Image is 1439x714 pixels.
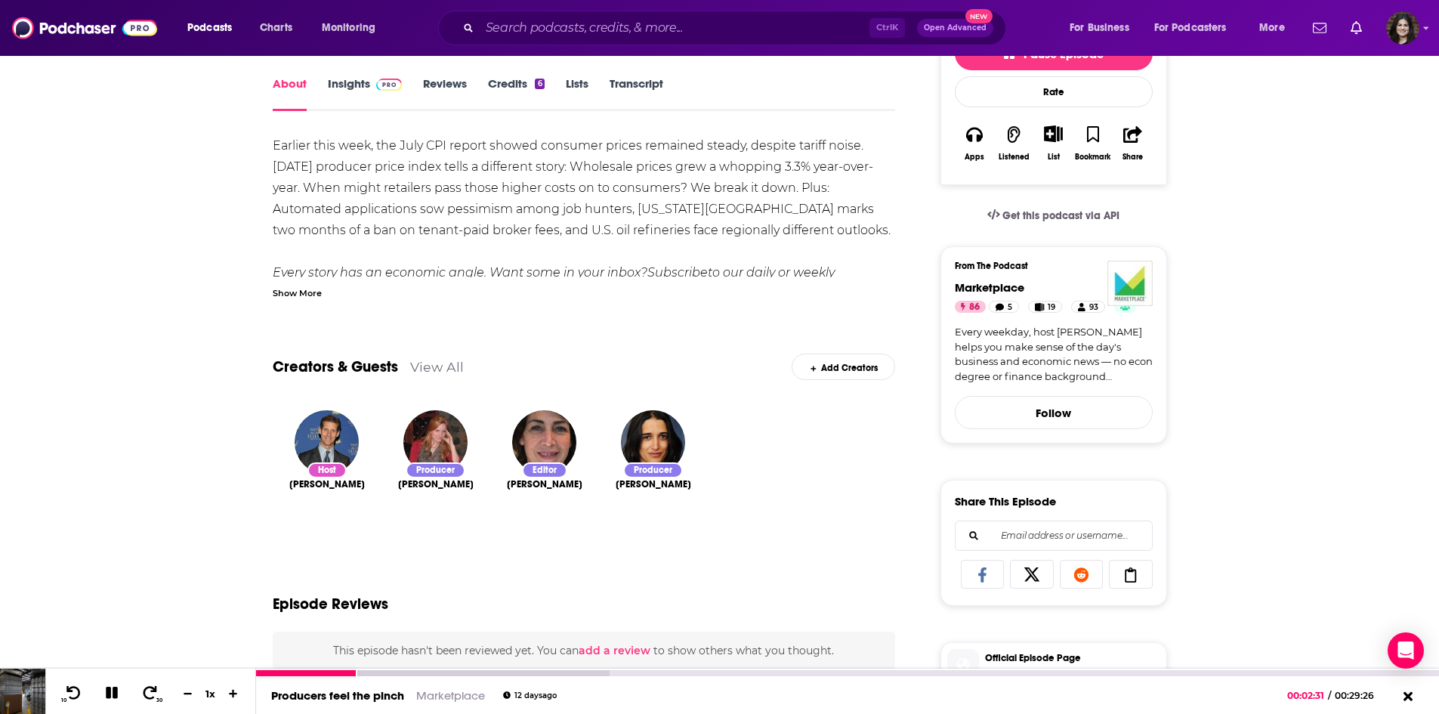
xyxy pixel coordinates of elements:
h3: From The Podcast [955,261,1141,271]
button: Open AdvancedNew [917,19,993,37]
span: New [965,9,993,23]
div: Earlier this week, the July CPI report showed consumer prices remained steady, despite tariff noi... [273,135,896,368]
button: open menu [311,16,395,40]
a: Marketplace [416,688,485,703]
span: 5 [1008,300,1012,315]
div: Open Intercom Messenger [1388,632,1424,669]
span: Get this podcast via API [1002,209,1119,222]
h3: Episode Reviews [273,595,388,614]
span: Podcasts [187,17,232,39]
span: [PERSON_NAME] [398,478,474,490]
div: Show More ButtonList [1033,116,1073,171]
a: Bridget Bodnar [398,478,474,490]
a: 93 [1071,301,1104,313]
div: Editor [522,462,567,478]
div: 6 [535,79,544,89]
h3: Share This Episode [955,494,1056,508]
img: Betsy Streisand [512,410,576,474]
button: open menu [177,16,252,40]
a: Get this podcast via API [975,197,1132,234]
div: Add Creators [792,354,895,380]
div: Search followers [955,521,1153,551]
span: [PERSON_NAME] [616,478,691,490]
div: Producer [623,462,683,478]
span: For Business [1070,17,1129,39]
div: Host [307,462,347,478]
button: 30 [137,685,165,703]
span: Open Advanced [924,24,987,32]
input: Search podcasts, credits, & more... [480,16,869,40]
span: Logged in as amandavpr [1386,11,1419,45]
a: Share on X/Twitter [1010,560,1054,589]
a: Every weekday, host [PERSON_NAME] helps you make sense of the day's business and economic news — ... [955,325,1153,384]
a: Show notifications dropdown [1307,15,1332,41]
div: Share [1122,153,1143,162]
div: 12 days ago [503,691,557,700]
span: This episode hasn't been reviewed yet. You can to show others what you thought. [333,644,834,657]
img: Kai Ryssdal [295,410,359,474]
button: open menu [1249,16,1304,40]
button: Apps [955,116,994,171]
span: Charts [260,17,292,39]
a: Official Episode Page[DOMAIN_NAME] [947,649,1160,681]
span: Official Episode Page [985,651,1160,665]
span: Monitoring [322,17,375,39]
button: add a review [579,642,650,659]
a: 5 [989,301,1019,313]
a: Transcript [610,76,663,111]
button: Bookmark [1073,116,1113,171]
span: / [1328,690,1331,701]
button: Share [1113,116,1152,171]
div: Listened [999,153,1030,162]
a: Lists [566,76,588,111]
img: Marketplace [1107,261,1153,306]
a: 19 [1028,301,1062,313]
span: marketplace.org [985,666,1160,678]
div: Rate [955,76,1153,107]
a: InsightsPodchaser Pro [328,76,403,111]
a: Sitara Nieves [616,478,691,490]
a: Share on Reddit [1060,560,1104,589]
button: open menu [1059,16,1148,40]
img: Bridget Bodnar [403,410,468,474]
a: View All [410,359,464,375]
div: Apps [965,153,984,162]
span: 10 [61,697,66,703]
span: Ctrl K [869,18,905,38]
span: 00:02:31 [1287,690,1328,701]
button: Listened [994,116,1033,171]
img: User Profile [1386,11,1419,45]
a: Copy Link [1109,560,1153,589]
em: to our daily or weekly newsletter. [273,265,835,301]
button: Follow [955,396,1153,429]
span: [PERSON_NAME] [289,478,365,490]
span: For Podcasters [1154,17,1227,39]
em: Every story has an economic angle. Want some in your inbox? [273,265,647,280]
a: Betsy Streisand [507,478,582,490]
div: Bookmark [1075,153,1110,162]
span: More [1259,17,1285,39]
a: Creators & Guests [273,357,398,376]
img: Podchaser Pro [376,79,403,91]
div: List [1048,152,1060,162]
a: Credits6 [488,76,544,111]
a: 86 [955,301,986,313]
img: Sitara Nieves [621,410,685,474]
a: Subscribe [647,265,708,280]
a: Charts [250,16,301,40]
button: open menu [1144,16,1249,40]
div: Producer [406,462,465,478]
a: Kai Ryssdal [289,478,365,490]
span: 00:29:26 [1331,690,1389,701]
a: Marketplace [955,280,1024,295]
div: 1 x [198,688,224,700]
button: 10 [58,685,87,703]
img: Podchaser - Follow, Share and Rate Podcasts [12,14,157,42]
span: 93 [1089,300,1098,315]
